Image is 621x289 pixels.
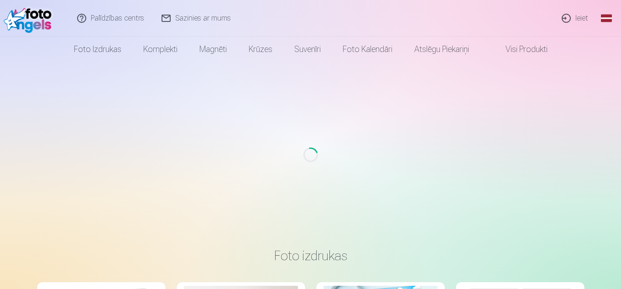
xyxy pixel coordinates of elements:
[238,37,283,62] a: Krūzes
[403,37,480,62] a: Atslēgu piekariņi
[480,37,558,62] a: Visi produkti
[188,37,238,62] a: Magnēti
[4,4,56,33] img: /fa1
[283,37,332,62] a: Suvenīri
[332,37,403,62] a: Foto kalendāri
[63,37,132,62] a: Foto izdrukas
[132,37,188,62] a: Komplekti
[44,247,577,264] h3: Foto izdrukas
